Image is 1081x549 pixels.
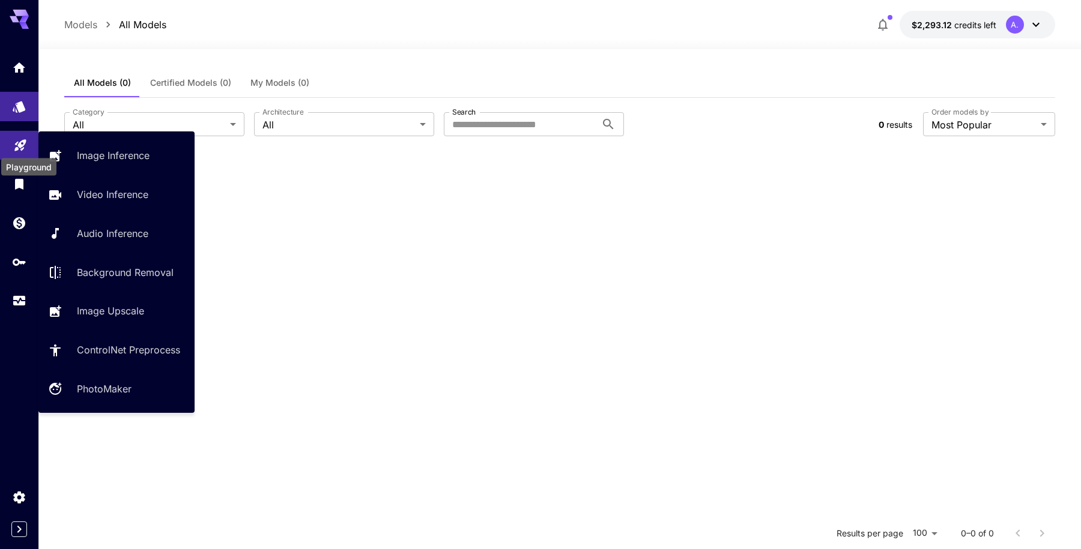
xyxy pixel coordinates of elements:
[12,56,26,71] div: Home
[837,527,903,539] p: Results per page
[12,293,26,308] div: Usage
[900,11,1055,38] button: $2,293.12223
[1,158,56,176] div: Playground
[38,180,195,209] a: Video Inference
[250,77,309,88] span: My Models (0)
[931,107,989,117] label: Order models by
[961,527,994,539] p: 0–0 of 0
[38,374,195,404] a: PhotoMaker
[77,187,148,202] p: Video Inference
[77,265,174,280] p: Background Removal
[262,118,415,132] span: All
[908,524,942,542] div: 100
[954,20,996,30] span: credits left
[12,215,26,230] div: Wallet
[119,17,166,32] p: All Models
[38,219,195,248] a: Audio Inference
[262,107,303,117] label: Architecture
[12,254,26,269] div: API Keys
[879,119,884,130] span: 0
[77,382,132,396] p: PhotoMaker
[74,77,131,88] span: All Models (0)
[64,17,97,32] p: Models
[12,176,26,191] div: Library
[12,99,26,114] div: Models
[77,148,150,163] p: Image Inference
[931,118,1036,132] span: Most Popular
[886,119,912,130] span: results
[38,141,195,170] a: Image Inference
[64,17,166,32] nav: breadcrumb
[12,490,26,505] div: Settings
[77,343,180,357] p: ControlNet Preprocess
[38,296,195,326] a: Image Upscale
[77,304,144,318] p: Image Upscale
[73,107,104,117] label: Category
[912,20,954,30] span: $2,293.12
[1006,16,1024,34] div: A.
[13,134,28,149] div: Playground
[73,118,225,132] span: All
[912,19,996,31] div: $2,293.12223
[77,226,148,241] p: Audio Inference
[150,77,231,88] span: Certified Models (0)
[38,335,195,365] a: ControlNet Preprocess
[11,521,27,537] button: Expand sidebar
[38,257,195,287] a: Background Removal
[452,107,476,117] label: Search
